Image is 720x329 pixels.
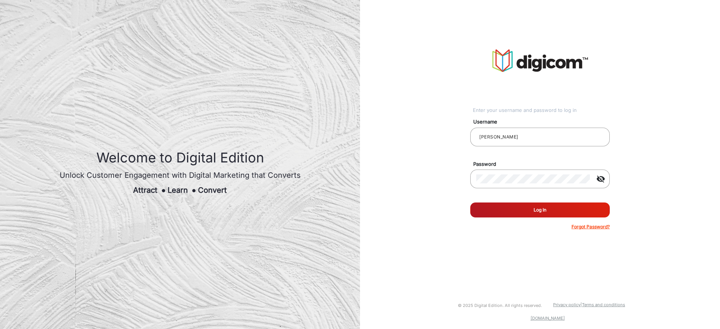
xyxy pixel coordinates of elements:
a: [DOMAIN_NAME] [531,316,565,321]
span: ● [161,186,166,195]
input: Your username [476,132,604,141]
a: | [580,302,582,307]
a: Terms and conditions [582,302,625,307]
small: © 2025 Digital Edition. All rights reserved. [458,303,542,308]
a: Privacy policy [553,302,580,307]
mat-icon: visibility_off [592,174,610,183]
button: Log In [470,202,610,217]
mat-label: Username [468,118,618,126]
mat-label: Password [468,161,618,168]
div: Unlock Customer Engagement with Digital Marketing that Converts [60,170,301,181]
p: Forgot Password? [571,223,610,230]
div: Enter your username and password to log in [473,107,610,114]
img: vmg-logo [492,49,588,72]
span: ● [192,186,196,195]
div: Attract Learn Convert [60,185,301,196]
h1: Welcome to Digital Edition [60,150,301,166]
